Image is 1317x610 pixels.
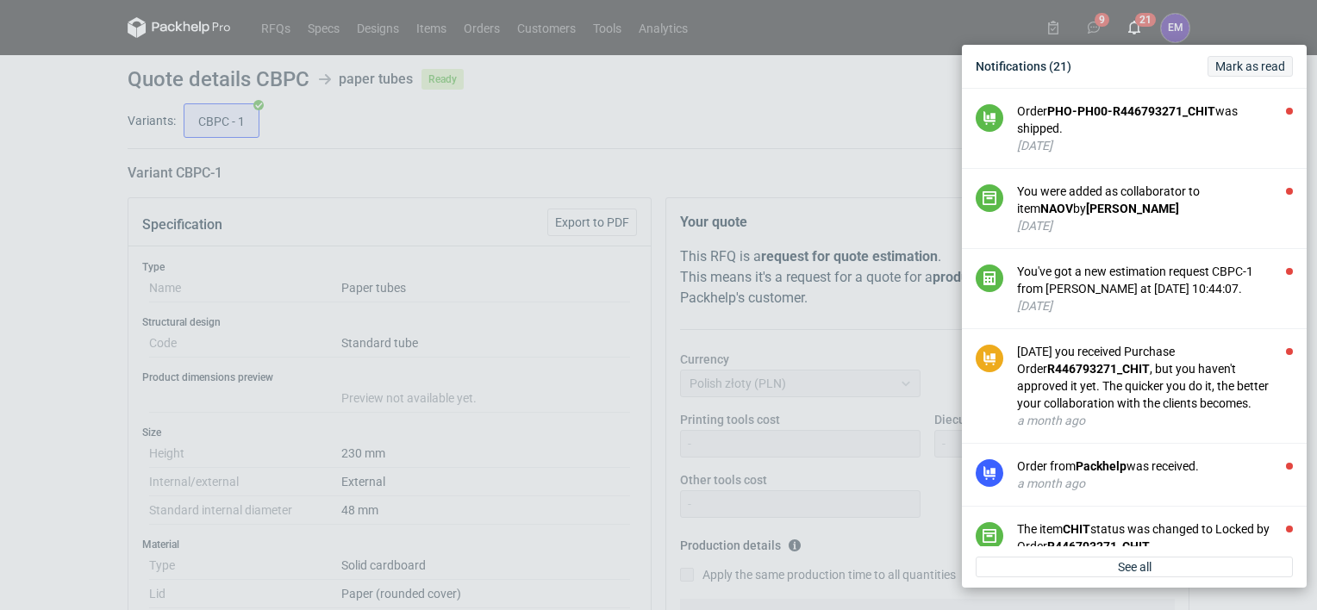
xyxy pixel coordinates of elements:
[969,52,1300,81] div: Notifications (21)
[976,557,1293,577] a: See all
[1017,343,1293,429] button: [DATE] you received Purchase OrderR446793271_CHIT, but you haven't approved it yet. The quicker y...
[1118,561,1152,573] span: See all
[1017,183,1293,217] div: You were added as collaborator to item by
[1017,520,1293,572] button: The itemCHITstatus was changed to Locked by OrderR446793271_CHIT.a month ago
[1076,459,1127,473] strong: Packhelp
[1017,137,1293,154] div: [DATE]
[1208,56,1293,77] button: Mark as read
[1086,202,1179,215] strong: [PERSON_NAME]
[1017,412,1293,429] div: a month ago
[1017,263,1293,314] button: You've got a new estimation request CBPC-1 from [PERSON_NAME] at [DATE] 10:44:07.[DATE]
[1017,297,1293,314] div: [DATE]
[1017,217,1293,234] div: [DATE]
[1017,457,1293,492] button: Order fromPackhelpwas received.a month ago
[1017,183,1293,234] button: You were added as collaborator to itemNAOVby[PERSON_NAME][DATE]
[1047,362,1150,376] strong: R446793271_CHIT
[1047,539,1150,553] strong: R446793271_CHIT
[1215,60,1285,72] span: Mark as read
[1017,343,1293,412] div: [DATE] you received Purchase Order , but you haven't approved it yet. The quicker you do it, the ...
[1017,103,1293,154] button: OrderPHO-PH00-R446793271_CHITwas shipped.[DATE]
[1017,520,1293,555] div: The item status was changed to Locked by Order .
[1063,522,1090,536] strong: CHIT
[1047,104,1215,118] strong: PHO-PH00-R446793271_CHIT
[1017,263,1293,297] div: You've got a new estimation request CBPC-1 from [PERSON_NAME] at [DATE] 10:44:07.
[1017,103,1293,137] div: Order was shipped.
[1017,475,1293,492] div: a month ago
[1017,457,1293,475] div: Order from was received.
[1040,202,1073,215] strong: NAOV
